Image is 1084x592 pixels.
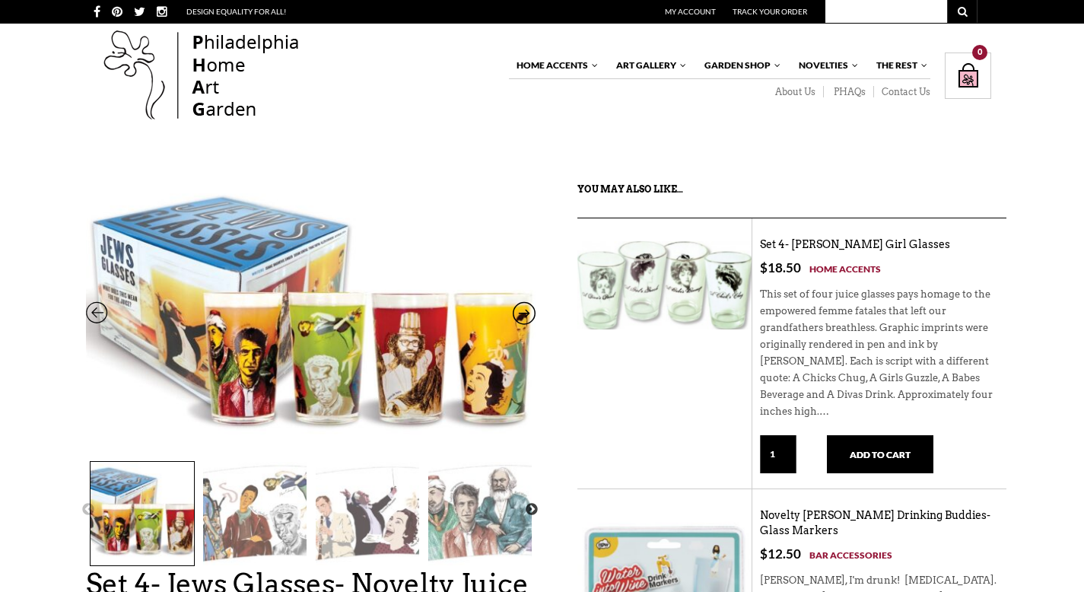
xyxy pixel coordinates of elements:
div: This set of four juice glasses pays homage to the empowered femme fatales that left our grandfath... [760,277,999,436]
a: Bar Accessories [809,547,892,563]
span: $ [760,259,768,275]
a: The Rest [869,53,929,78]
a: About Us [765,86,824,98]
a: PHAQs [824,86,874,98]
bdi: 12.50 [760,546,801,562]
input: Qty [760,435,796,473]
button: Add to cart [827,435,933,473]
a: Novelties [791,53,860,78]
span: $ [760,546,768,562]
bdi: 18.50 [760,259,801,275]
strong: You may also like… [577,183,683,195]
a: Set 4- [PERSON_NAME] Girl Glasses [760,238,950,251]
a: Contact Us [874,86,930,98]
a: Home Accents [509,53,599,78]
button: Next [524,502,539,517]
a: Home Accents [809,261,881,277]
button: Previous [81,502,96,517]
div: 0 [972,45,987,60]
a: Art Gallery [609,53,688,78]
a: My Account [665,7,716,16]
a: Novelty [PERSON_NAME] Drinking Buddies- Glass Markers [760,509,990,537]
a: Garden Shop [697,53,782,78]
a: Track Your Order [733,7,807,16]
